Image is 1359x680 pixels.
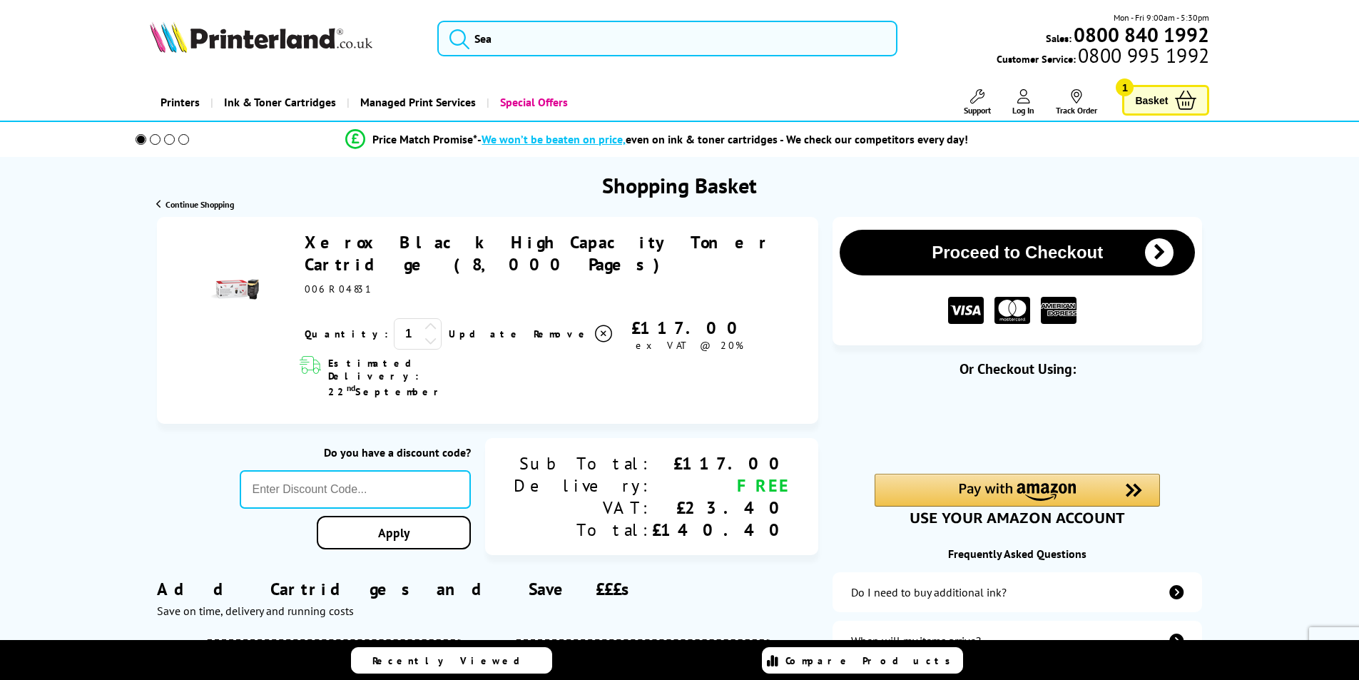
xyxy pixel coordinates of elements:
[1041,297,1076,325] img: American Express
[224,84,336,121] span: Ink & Toner Cartridges
[994,297,1030,325] img: MASTER CARD
[372,132,477,146] span: Price Match Promise*
[1116,78,1134,96] span: 1
[514,497,652,519] div: VAT:
[652,475,790,497] div: FREE
[1076,49,1209,62] span: 0800 995 1992
[636,339,743,352] span: ex VAT @ 20%
[514,519,652,541] div: Total:
[997,49,1209,66] span: Customer Service:
[487,84,579,121] a: Special Offers
[437,21,897,56] input: Sea
[449,328,522,340] a: Update
[614,317,764,339] div: £117.00
[1072,28,1209,41] a: 0800 840 1992
[602,171,757,199] h1: Shopping Basket
[209,265,259,315] img: Xerox Black High Capacity Toner Cartridge (8,000 Pages)
[652,519,790,541] div: £140.40
[305,231,771,275] a: Xerox Black High Capacity Toner Cartridge (8,000 Pages)
[652,452,790,475] div: £117.00
[240,445,472,460] div: Do you have a discount code?
[762,647,963,674] a: Compare Products
[240,470,472,509] input: Enter Discount Code...
[157,557,818,639] div: Add Cartridges and Save £££s
[150,21,420,56] a: Printerland Logo
[875,401,1160,433] iframe: PayPal
[840,230,1195,275] button: Proceed to Checkout
[477,132,968,146] div: - even on ink & toner cartridges - We check our competitors every day!
[372,654,534,667] span: Recently Viewed
[1114,11,1209,24] span: Mon - Fri 9:00am - 5:30pm
[833,572,1202,612] a: additional-ink
[347,84,487,121] a: Managed Print Services
[116,127,1198,152] li: modal_Promise
[317,516,471,549] a: Apply
[1056,89,1097,116] a: Track Order
[351,647,552,674] a: Recently Viewed
[948,297,984,325] img: VISA
[851,634,981,648] div: When will my items arrive?
[150,21,372,53] img: Printerland Logo
[347,382,355,393] sup: nd
[851,585,1007,599] div: Do I need to buy additional ink?
[1122,85,1209,116] a: Basket 1
[328,357,504,398] span: Estimated Delivery: 22 September
[1135,91,1168,110] span: Basket
[1046,31,1072,45] span: Sales:
[1012,105,1034,116] span: Log In
[157,604,818,618] div: Save on time, delivery and running costs
[305,283,372,295] span: 006R04831
[1012,89,1034,116] a: Log In
[166,199,234,210] span: Continue Shopping
[305,328,388,340] span: Quantity:
[785,654,958,667] span: Compare Products
[210,84,347,121] a: Ink & Toner Cartridges
[964,89,991,116] a: Support
[150,84,210,121] a: Printers
[652,497,790,519] div: £23.40
[964,105,991,116] span: Support
[833,360,1202,378] div: Or Checkout Using:
[156,199,234,210] a: Continue Shopping
[534,323,614,345] a: Delete item from your basket
[534,328,590,340] span: Remove
[833,547,1202,561] div: Frequently Asked Questions
[875,474,1160,524] div: Amazon Pay - Use your Amazon account
[514,452,652,475] div: Sub Total:
[1074,21,1209,48] b: 0800 840 1992
[514,475,652,497] div: Delivery:
[482,132,626,146] span: We won’t be beaten on price,
[833,621,1202,661] a: items-arrive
